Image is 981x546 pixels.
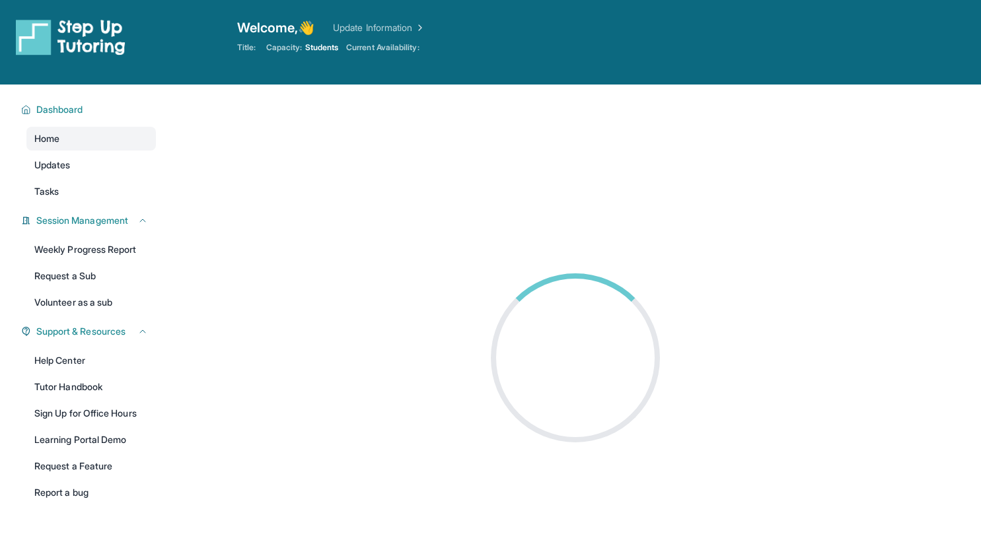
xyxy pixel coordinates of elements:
[36,325,126,338] span: Support & Resources
[34,185,59,198] span: Tasks
[31,103,148,116] button: Dashboard
[26,238,156,261] a: Weekly Progress Report
[305,42,339,53] span: Students
[31,214,148,227] button: Session Management
[412,21,425,34] img: Chevron Right
[34,132,59,145] span: Home
[26,349,156,372] a: Help Center
[26,481,156,504] a: Report a bug
[333,21,425,34] a: Update Information
[237,42,256,53] span: Title:
[266,42,303,53] span: Capacity:
[26,454,156,478] a: Request a Feature
[26,290,156,314] a: Volunteer as a sub
[26,180,156,203] a: Tasks
[36,214,128,227] span: Session Management
[26,264,156,288] a: Request a Sub
[237,18,315,37] span: Welcome, 👋
[26,127,156,151] a: Home
[34,158,71,172] span: Updates
[31,325,148,338] button: Support & Resources
[26,428,156,452] a: Learning Portal Demo
[26,375,156,399] a: Tutor Handbook
[16,18,126,55] img: logo
[26,153,156,177] a: Updates
[26,401,156,425] a: Sign Up for Office Hours
[36,103,83,116] span: Dashboard
[346,42,419,53] span: Current Availability:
